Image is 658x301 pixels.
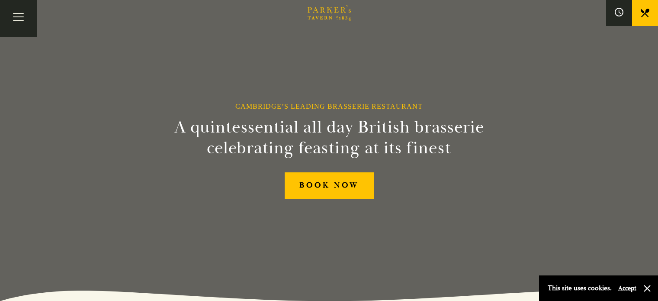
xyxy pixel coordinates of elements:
button: Close and accept [643,284,652,293]
h2: A quintessential all day British brasserie celebrating feasting at its finest [132,117,526,159]
h1: Cambridge’s Leading Brasserie Restaurant [235,102,423,110]
a: BOOK NOW [285,172,374,199]
p: This site uses cookies. [548,282,612,295]
button: Accept [618,284,636,292]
